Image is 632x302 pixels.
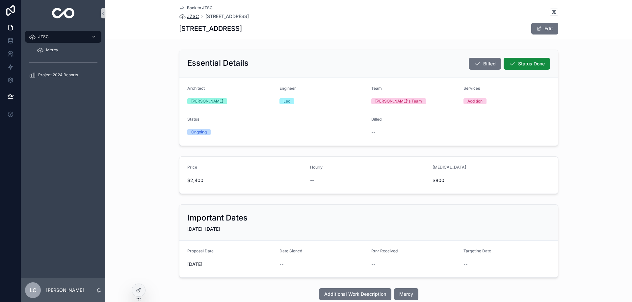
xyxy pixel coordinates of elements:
span: $2,400 [187,177,305,184]
span: Status [187,117,199,122]
span: Billed [371,117,382,122]
span: Status Done [518,60,545,67]
a: Back to JZSC [179,5,213,11]
span: [DATE]: [DATE] [187,226,220,232]
span: $800 [433,177,519,184]
span: Billed [483,60,496,67]
button: Billed [469,58,501,70]
span: JZSC [187,13,199,20]
span: Mercy [399,291,413,297]
span: -- [371,129,375,136]
button: Status Done [504,58,550,70]
img: App logo [52,8,75,18]
span: Rtnr Received [371,248,398,253]
div: [PERSON_NAME]'s Team [375,98,422,104]
span: [DATE] [187,261,274,267]
h1: [STREET_ADDRESS] [179,24,242,33]
span: -- [371,261,375,267]
a: [STREET_ADDRESS] [205,13,249,20]
span: [MEDICAL_DATA] [433,165,466,170]
a: Project 2024 Reports [25,69,101,81]
button: Edit [531,23,558,35]
span: Mercy [46,47,58,53]
span: Hourly [310,165,323,170]
span: Date Signed [279,248,302,253]
span: Architect [187,86,205,91]
div: Ongoing [191,129,207,135]
div: [PERSON_NAME] [191,98,223,104]
h2: Essential Details [187,58,249,68]
div: scrollable content [21,26,105,89]
span: Services [463,86,480,91]
span: Project 2024 Reports [38,72,78,78]
span: Engineer [279,86,296,91]
span: Price [187,165,197,170]
span: -- [463,261,467,267]
div: Addition [467,98,483,104]
button: Additional Work Description [319,288,391,300]
p: [PERSON_NAME] [46,287,84,293]
span: JZSC [38,34,49,39]
span: Team [371,86,382,91]
span: Proposal Date [187,248,214,253]
div: Leo [283,98,290,104]
span: -- [279,261,283,267]
span: Back to JZSC [187,5,213,11]
span: Targeting Date [463,248,491,253]
a: JZSC [25,31,101,43]
button: Mercy [394,288,418,300]
a: Mercy [33,44,101,56]
a: JZSC [179,13,199,20]
span: LC [30,286,37,294]
span: -- [310,177,314,184]
h2: Important Dates [187,213,248,223]
span: Additional Work Description [324,291,386,297]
